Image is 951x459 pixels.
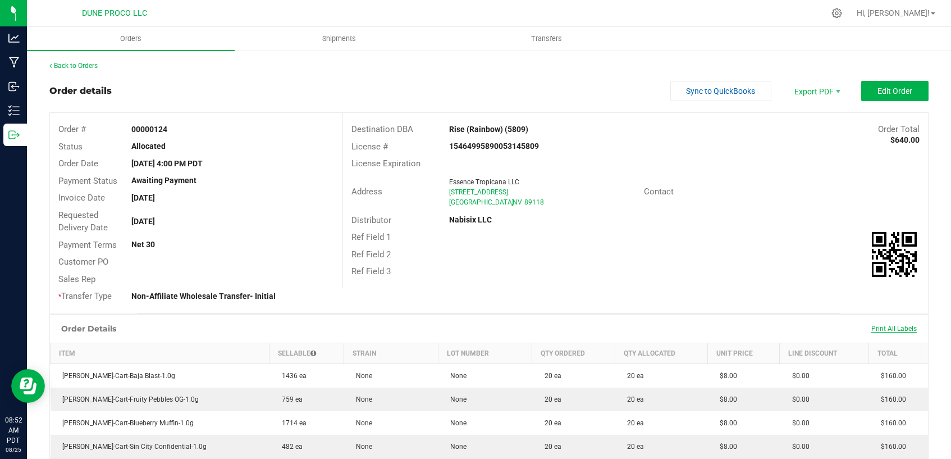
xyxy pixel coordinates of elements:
th: Sellable [269,343,344,363]
a: Shipments [235,27,442,51]
span: 1714 ea [276,419,307,427]
span: Payment Status [58,176,117,186]
strong: Awaiting Payment [131,176,196,185]
span: $8.00 [714,419,737,427]
span: None [445,419,467,427]
span: Destination DBA [351,124,413,134]
th: Strain [344,343,438,363]
button: Sync to QuickBooks [670,81,771,101]
a: Transfers [443,27,651,51]
span: Orders [105,34,157,44]
span: Ref Field 3 [351,266,391,276]
span: [GEOGRAPHIC_DATA] [449,198,514,206]
span: [PERSON_NAME]-Cart-Sin City Confidential-1.0g [57,443,207,451]
span: Edit Order [877,87,912,96]
h1: Order Details [61,324,116,333]
span: 20 ea [539,396,561,403]
span: 20 ea [621,443,644,451]
span: [PERSON_NAME]-Cart-Baja Blast-1.0g [57,372,176,380]
iframe: Resource center [11,369,45,403]
span: 20 ea [539,372,561,380]
span: $0.00 [787,372,810,380]
span: 20 ea [621,372,644,380]
div: Order details [49,84,112,98]
th: Item [51,343,269,363]
span: Sync to QuickBooks [687,87,756,96]
button: Edit Order [861,81,929,101]
span: Hi, [PERSON_NAME]! [857,8,930,17]
span: Ref Field 1 [351,232,391,242]
span: DUNE PROCO LLC [82,8,147,18]
span: Transfer Type [58,291,112,301]
span: None [445,396,467,403]
strong: [DATE] 4:00 PM PDT [131,159,203,168]
img: Scan me! [872,232,917,277]
span: Payment Terms [58,240,117,250]
span: Print All Labels [871,325,917,333]
span: Sales Rep [58,274,95,284]
inline-svg: Inventory [8,105,20,116]
th: Line Discount [780,343,868,363]
th: Total [868,343,928,363]
qrcode: 00000124 [872,232,917,277]
span: $8.00 [714,396,737,403]
span: Ref Field 2 [351,249,391,260]
strong: 00000124 [131,125,167,134]
span: Distributor [351,215,391,225]
strong: $640.00 [890,135,920,144]
span: Essence Tropicana LLC [449,178,519,186]
span: License # [351,142,388,152]
div: Manage settings [830,8,844,19]
span: Status [58,142,83,152]
span: $0.00 [787,396,810,403]
span: $160.00 [875,419,906,427]
span: 20 ea [621,396,644,403]
span: 1436 ea [276,372,307,380]
span: Order # [58,124,86,134]
inline-svg: Outbound [8,129,20,140]
span: Invoice Date [58,193,105,203]
strong: Rise (Rainbow) (5809) [449,125,528,134]
span: 20 ea [621,419,644,427]
th: Qty Allocated [615,343,707,363]
span: 20 ea [539,443,561,451]
span: $160.00 [875,396,906,403]
inline-svg: Inbound [8,81,20,92]
span: $8.00 [714,443,737,451]
span: $0.00 [787,419,810,427]
span: $160.00 [875,372,906,380]
span: Order Total [878,124,920,134]
strong: [DATE] [131,217,155,226]
strong: Non-Affiliate Wholesale Transfer- Initial [131,292,276,301]
span: None [350,419,372,427]
span: [PERSON_NAME]-Cart-Blueberry Muffin-1.0g [57,419,194,427]
span: None [350,372,372,380]
span: $160.00 [875,443,906,451]
span: 89118 [524,198,544,206]
strong: [DATE] [131,193,155,202]
strong: Allocated [131,142,166,151]
span: None [445,443,467,451]
a: Orders [27,27,235,51]
strong: 15464995890053145809 [449,142,539,151]
span: $0.00 [787,443,810,451]
span: 759 ea [276,396,303,403]
strong: Nabisix LLC [449,215,492,224]
span: 482 ea [276,443,303,451]
span: $8.00 [714,372,737,380]
th: Qty Ordered [532,343,615,363]
strong: Net 30 [131,240,155,249]
inline-svg: Manufacturing [8,57,20,68]
li: Export PDF [783,81,850,101]
span: [STREET_ADDRESS] [449,188,508,196]
inline-svg: Analytics [8,33,20,44]
span: , [511,198,513,206]
span: Order Date [58,158,98,169]
span: Address [351,187,382,197]
span: None [350,443,372,451]
span: NV [513,198,522,206]
span: Shipments [307,34,371,44]
span: License Expiration [351,158,420,169]
span: Requested Delivery Date [58,210,108,233]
